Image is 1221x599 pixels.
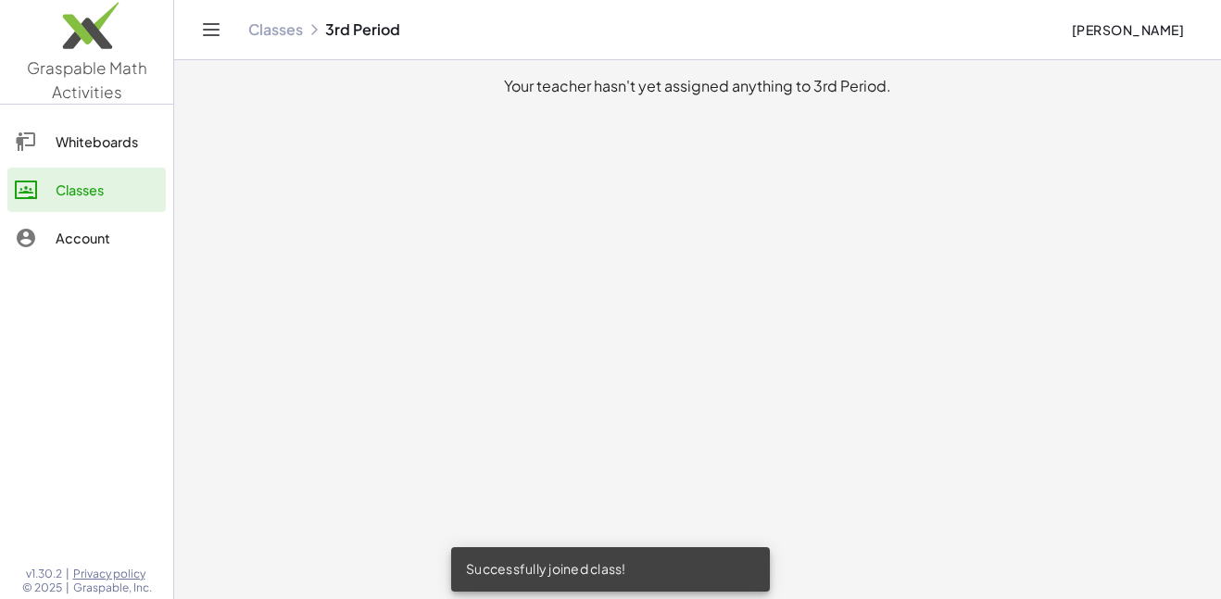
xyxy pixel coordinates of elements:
div: Classes [56,179,158,201]
a: Classes [248,20,303,39]
span: | [66,567,69,581]
span: [PERSON_NAME] [1071,21,1184,38]
button: [PERSON_NAME] [1056,13,1199,46]
a: Privacy policy [73,567,152,581]
span: | [66,580,69,595]
span: v1.30.2 [26,567,62,581]
div: Account [56,227,158,249]
div: Successfully joined class! [451,547,770,592]
div: Your teacher hasn't yet assigned anything to 3rd Period. [189,75,1206,97]
a: Classes [7,168,166,212]
span: © 2025 [22,580,62,595]
a: Account [7,216,166,260]
span: Graspable Math Activities [27,57,147,102]
button: Toggle navigation [196,15,226,44]
div: Whiteboards [56,131,158,153]
span: Graspable, Inc. [73,580,152,595]
a: Whiteboards [7,119,166,164]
